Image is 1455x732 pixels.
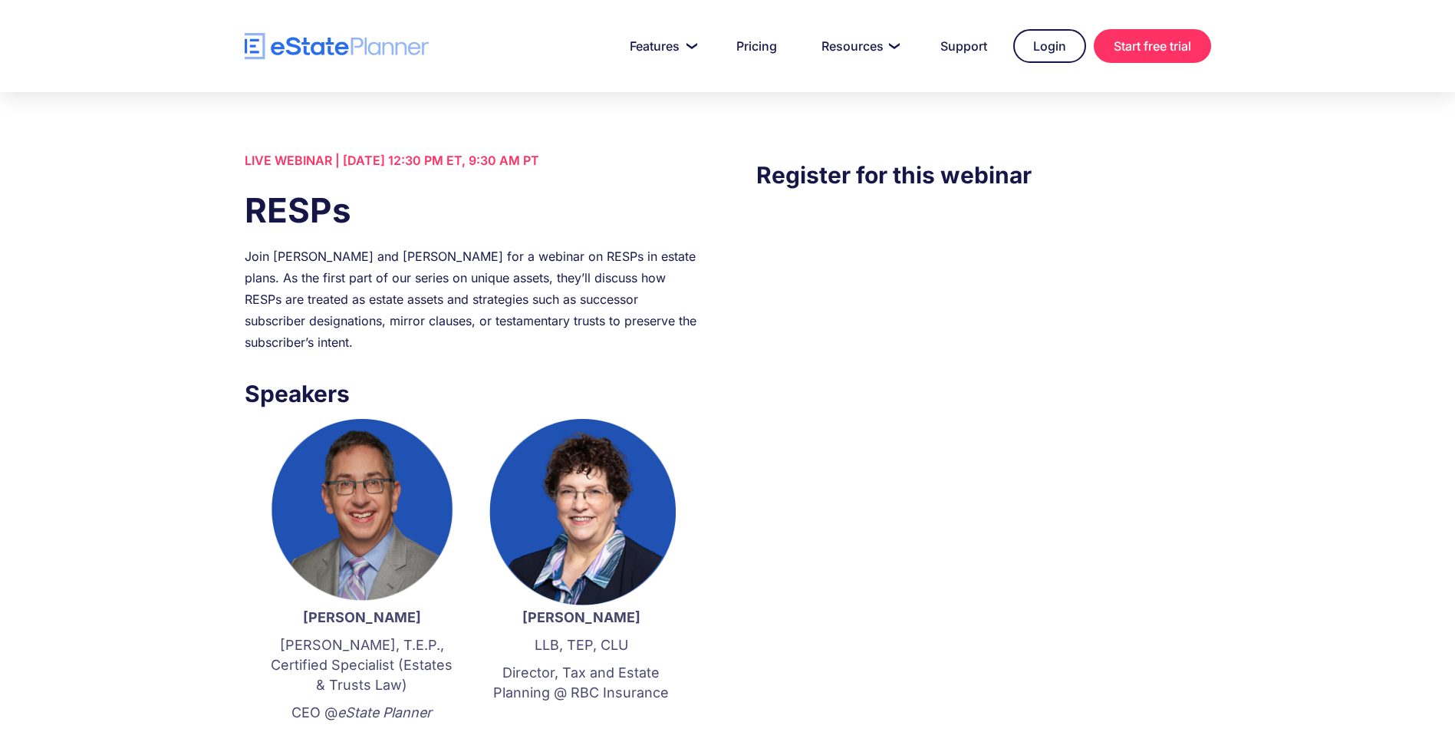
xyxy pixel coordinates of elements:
[487,663,676,703] p: Director, Tax and Estate Planning @ RBC Insurance
[487,635,676,655] p: LLB, TEP, CLU
[245,150,699,171] div: LIVE WEBINAR | [DATE] 12:30 PM ET, 9:30 AM PT
[611,31,710,61] a: Features
[245,246,699,353] div: Join [PERSON_NAME] and [PERSON_NAME] for a webinar on RESPs in estate plans. As the first part of...
[718,31,795,61] a: Pricing
[487,711,676,730] p: ‍
[922,31,1006,61] a: Support
[756,223,1210,498] iframe: Form 0
[522,609,640,625] strong: [PERSON_NAME]
[1013,29,1086,63] a: Login
[1094,29,1211,63] a: Start free trial
[245,33,429,60] a: home
[245,376,699,411] h3: Speakers
[803,31,914,61] a: Resources
[268,635,456,695] p: [PERSON_NAME], T.E.P., Certified Specialist (Estates & Trusts Law)
[245,186,699,234] h1: RESPs
[337,704,432,720] em: eState Planner
[268,703,456,723] p: CEO @
[756,157,1210,193] h3: Register for this webinar
[303,609,421,625] strong: [PERSON_NAME]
